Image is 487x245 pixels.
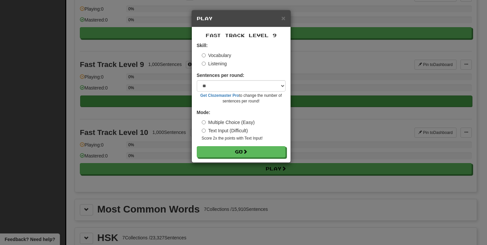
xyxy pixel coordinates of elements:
input: Multiple Choice (Easy) [202,120,206,124]
strong: Mode: [197,110,210,115]
span: Fast Track Level 9 [206,32,277,38]
label: Vocabulary [202,52,231,59]
label: Multiple Choice (Easy) [202,119,255,126]
button: Close [281,15,285,22]
input: Listening [202,62,206,66]
input: Vocabulary [202,53,206,57]
label: Text Input (Difficult) [202,127,248,134]
span: × [281,14,285,22]
a: Get Clozemaster Pro [200,93,239,98]
button: Go [197,146,286,157]
input: Text Input (Difficult) [202,129,206,133]
label: Sentences per round: [197,72,244,79]
small: to change the number of sentences per round! [197,93,286,104]
label: Listening [202,60,227,67]
h5: Play [197,15,286,22]
strong: Skill: [197,43,208,48]
small: Score 2x the points with Text Input ! [202,136,286,141]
